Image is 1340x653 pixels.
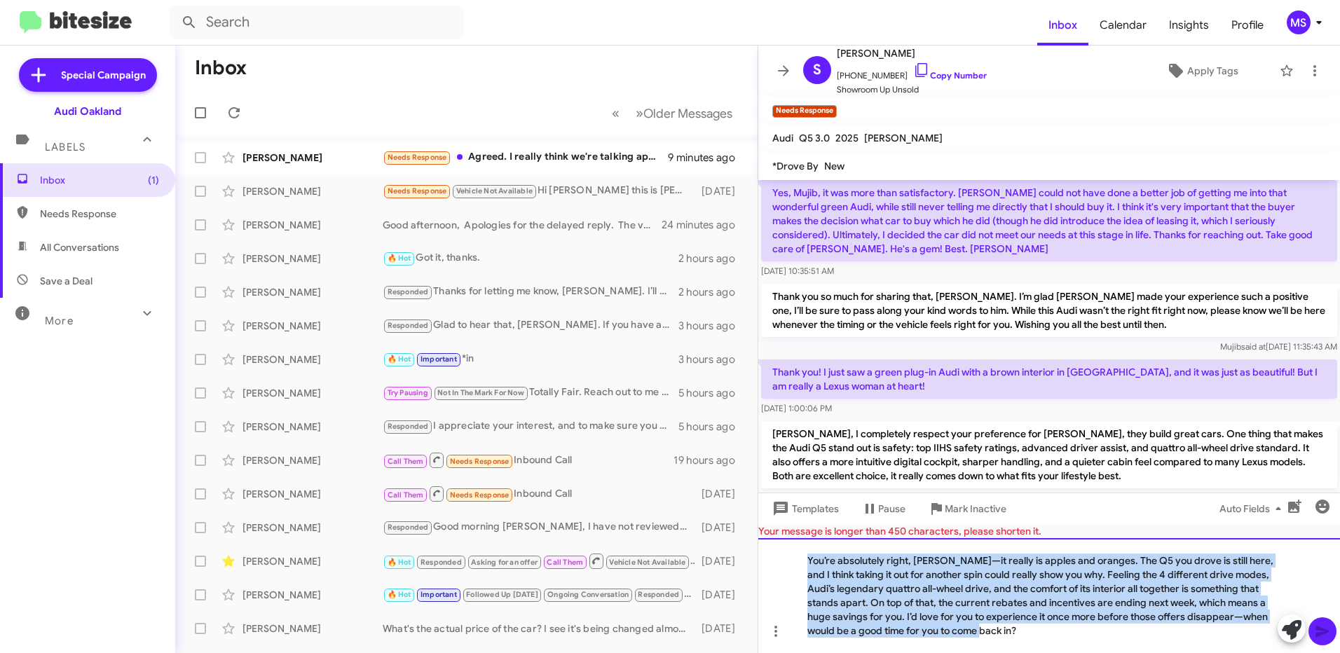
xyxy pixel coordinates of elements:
[242,151,383,165] div: [PERSON_NAME]
[383,250,678,266] div: Got it, thanks.
[383,451,674,469] div: Inbound Call
[383,552,695,570] div: Apologies for the inconvenience. But feel free to check our website, let us know if you see anyth...
[40,207,159,221] span: Needs Response
[813,59,821,81] span: S
[612,104,620,122] span: «
[242,386,383,400] div: [PERSON_NAME]
[674,453,746,467] div: 19 hours ago
[772,160,819,172] span: *Drove By
[242,420,383,434] div: [PERSON_NAME]
[761,284,1337,337] p: Thank you so much for sharing that, [PERSON_NAME]. I’m glad [PERSON_NAME] made your experience su...
[662,218,746,232] div: 24 minutes ago
[1219,496,1287,521] span: Auto Fields
[242,453,383,467] div: [PERSON_NAME]
[864,132,943,144] span: [PERSON_NAME]
[945,496,1006,521] span: Mark Inactive
[242,588,383,602] div: [PERSON_NAME]
[383,183,695,199] div: Hi [PERSON_NAME] this is [PERSON_NAME], General Manager at Audi [GEOGRAPHIC_DATA]. I saw you conn...
[668,151,746,165] div: 9 minutes ago
[1088,5,1158,46] span: Calendar
[170,6,464,39] input: Search
[383,418,678,434] div: I appreciate your interest, and to make sure you get the most accurate and fair offer on your Q3,...
[604,99,741,128] nav: Page navigation example
[388,355,411,364] span: 🔥 Hot
[421,558,462,567] span: Responded
[242,487,383,501] div: [PERSON_NAME]
[761,403,832,413] span: [DATE] 1:00:06 PM
[761,421,1337,488] p: [PERSON_NAME], I completely respect your preference for [PERSON_NAME], they build great cars. One...
[695,184,746,198] div: [DATE]
[383,385,678,401] div: Totally Fair. Reach out to me whenever you know time is right for you :)
[383,317,678,334] div: Glad to hear that, [PERSON_NAME]. If you have any other questions or need help with anything, ple...
[547,558,583,567] span: Call Them
[242,621,383,635] div: [PERSON_NAME]
[388,558,411,567] span: 🔥 Hot
[388,321,429,330] span: Responded
[837,62,987,83] span: [PHONE_NUMBER]
[837,83,987,97] span: Showroom Up Unsold
[678,386,746,400] div: 5 hours ago
[195,57,247,79] h1: Inbox
[383,284,678,300] div: Thanks for letting me know, [PERSON_NAME]. I’ll be here whenever you’re ready to bring the car in...
[54,104,121,118] div: Audi Oakland
[547,590,629,599] span: Ongoing Conversation
[456,186,533,195] span: Vehicle Not Available
[466,590,538,599] span: Followed Up [DATE]
[242,184,383,198] div: [PERSON_NAME]
[242,285,383,299] div: [PERSON_NAME]
[761,266,834,276] span: [DATE] 10:35:51 AM
[636,104,643,122] span: »
[678,352,746,366] div: 3 hours ago
[421,590,457,599] span: Important
[61,68,146,82] span: Special Campaign
[471,558,538,567] span: Asking for an offer
[758,524,1340,538] div: Your message is longer than 450 characters, please shorten it.
[242,319,383,333] div: [PERSON_NAME]
[850,496,917,521] button: Pause
[770,496,839,521] span: Templates
[1241,341,1266,352] span: said at
[1130,58,1273,83] button: Apply Tags
[388,523,429,532] span: Responded
[758,496,850,521] button: Templates
[638,590,679,599] span: Responded
[1037,5,1088,46] a: Inbox
[678,319,746,333] div: 3 hours ago
[383,519,695,535] div: Good morning [PERSON_NAME], I have not reviewed the information you had sent to me unfortunately....
[383,218,662,232] div: Good afternoon, Apologies for the delayed reply. The vehicle is still in transit. We will notify ...
[695,554,746,568] div: [DATE]
[695,487,746,501] div: [DATE]
[695,588,746,602] div: [DATE]
[1208,496,1298,521] button: Auto Fields
[242,218,383,232] div: [PERSON_NAME]
[761,180,1337,261] p: Yes, Mujib, it was more than satisfactory. [PERSON_NAME] could not have done a better job of gett...
[678,420,746,434] div: 5 hours ago
[450,490,510,500] span: Needs Response
[19,58,157,92] a: Special Campaign
[627,99,741,128] button: Next
[799,132,830,144] span: Q5 3.0
[1287,11,1311,34] div: MS
[1158,5,1220,46] a: Insights
[824,160,845,172] span: New
[837,45,987,62] span: [PERSON_NAME]
[383,621,695,635] div: What's the actual price of the car? I see it's being changed almost daily online
[148,173,159,187] span: (1)
[772,132,793,144] span: Audi
[603,99,628,128] button: Previous
[388,590,411,599] span: 🔥 Hot
[242,352,383,366] div: [PERSON_NAME]
[383,586,695,603] div: No it in a few weeks no
[242,521,383,535] div: [PERSON_NAME]
[678,252,746,266] div: 2 hours ago
[1220,341,1337,352] span: Mujib [DATE] 11:35:43 AM
[388,153,447,162] span: Needs Response
[1220,5,1275,46] a: Profile
[913,70,987,81] a: Copy Number
[695,621,746,635] div: [DATE]
[758,538,1340,653] div: You’re absolutely right, [PERSON_NAME]—it really is apples and oranges. The Q5 you drove is still...
[878,496,905,521] span: Pause
[609,558,685,567] span: Vehicle Not Available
